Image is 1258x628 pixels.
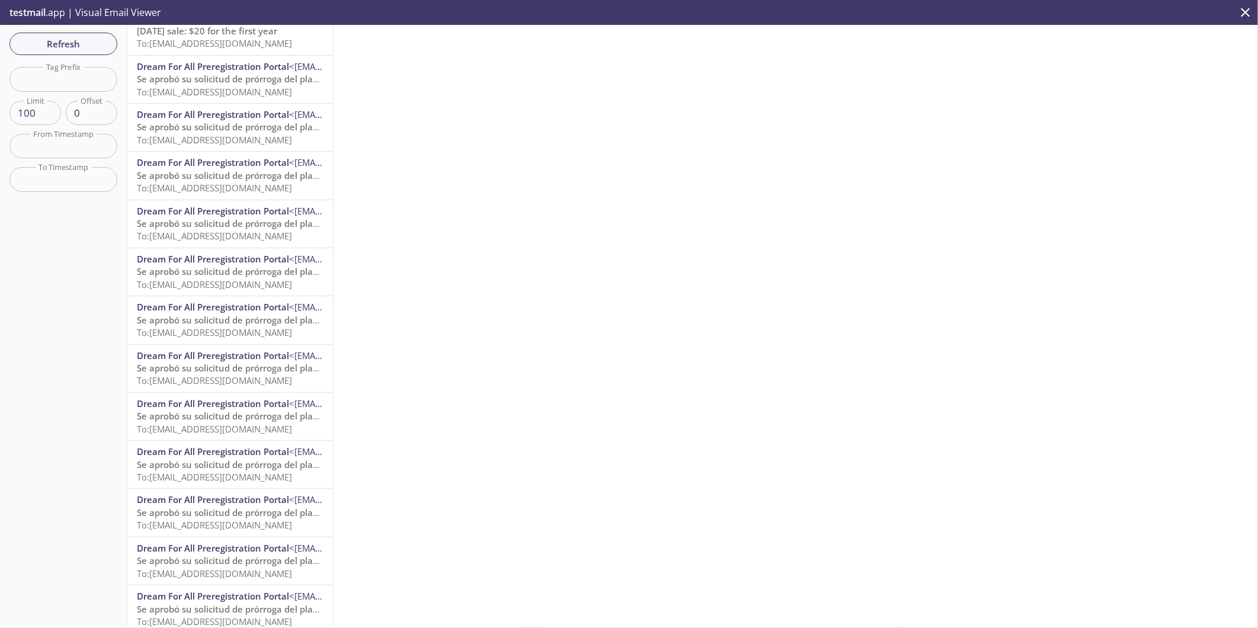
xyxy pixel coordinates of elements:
span: Se aprobó su solicitud de prórroga del plazo de su cupón [137,73,377,85]
div: Dream For All Preregistration Portal<[EMAIL_ADDRESS][DOMAIN_NAME]>Se aprobó su solicitud de prórr... [127,441,333,488]
span: Se aprobó su solicitud de prórroga del plazo de su cupón [137,507,377,518]
span: Dream For All Preregistration Portal [137,108,289,120]
span: Se aprobó su solicitud de prórroga del plazo de su cupón [137,314,377,326]
span: To: [EMAIL_ADDRESS][DOMAIN_NAME] [137,471,292,483]
span: testmail [9,6,46,19]
span: To: [EMAIL_ADDRESS][DOMAIN_NAME] [137,326,292,338]
span: <[EMAIL_ADDRESS][DOMAIN_NAME]> [289,398,442,409]
div: Dream For All Preregistration Portal<[EMAIL_ADDRESS][DOMAIN_NAME]>Se aprobó su solicitud de prórr... [127,200,333,248]
span: Dream For All Preregistration Portal [137,301,289,313]
span: To: [EMAIL_ADDRESS][DOMAIN_NAME] [137,230,292,242]
span: <[EMAIL_ADDRESS][DOMAIN_NAME]> [289,542,442,554]
span: To: [EMAIL_ADDRESS][DOMAIN_NAME] [137,374,292,386]
span: Dream For All Preregistration Portal [137,253,289,265]
span: To: [EMAIL_ADDRESS][DOMAIN_NAME] [137,86,292,98]
span: Dream For All Preregistration Portal [137,205,289,217]
span: Se aprobó su solicitud de prórroga del plazo de su cupón [137,217,377,229]
span: <[EMAIL_ADDRESS][DOMAIN_NAME]> [289,350,442,361]
div: Dream For All Preregistration Portal<[EMAIL_ADDRESS][DOMAIN_NAME]>Se aprobó su solicitud de prórr... [127,152,333,199]
span: Dream For All Preregistration Portal [137,590,289,602]
span: To: [EMAIL_ADDRESS][DOMAIN_NAME] [137,519,292,531]
span: <[EMAIL_ADDRESS][DOMAIN_NAME]> [289,60,442,72]
div: Dream For All Preregistration Portal<[EMAIL_ADDRESS][DOMAIN_NAME]>Se aprobó su solicitud de prórr... [127,393,333,440]
span: Dream For All Preregistration Portal [137,494,289,505]
span: Dream For All Preregistration Portal [137,156,289,168]
div: Dream For All Preregistration Portal<[EMAIL_ADDRESS][DOMAIN_NAME]>Se aprobó su solicitud de prórr... [127,56,333,103]
div: Dream For All Preregistration Portal<[EMAIL_ADDRESS][DOMAIN_NAME]>Se aprobó su solicitud de prórr... [127,537,333,585]
span: To: [EMAIL_ADDRESS][DOMAIN_NAME] [137,423,292,435]
span: <[EMAIL_ADDRESS][DOMAIN_NAME]> [289,108,442,120]
span: <[EMAIL_ADDRESS][DOMAIN_NAME]> [289,590,442,602]
div: Dream For All Preregistration Portal<[EMAIL_ADDRESS][DOMAIN_NAME]>Se aprobó su solicitud de prórr... [127,345,333,392]
span: Se aprobó su solicitud de prórroga del plazo de su cupón [137,459,377,470]
div: Dream For All Preregistration Portal<[EMAIL_ADDRESS][DOMAIN_NAME]>Se aprobó su solicitud de prórr... [127,248,333,296]
span: <[EMAIL_ADDRESS][DOMAIN_NAME]> [289,301,442,313]
span: Se aprobó su solicitud de prórroga del plazo de su cupón [137,603,377,615]
span: Se aprobó su solicitud de prórroga del plazo de su cupón [137,410,377,422]
span: To: [EMAIL_ADDRESS][DOMAIN_NAME] [137,568,292,579]
span: Se aprobó su solicitud de prórroga del plazo de su cupón [137,555,377,566]
span: <[EMAIL_ADDRESS][DOMAIN_NAME]> [289,205,442,217]
span: Dream For All Preregistration Portal [137,446,289,457]
span: Refresh [19,36,108,52]
span: Dream For All Preregistration Portal [137,542,289,554]
span: Se aprobó su solicitud de prórroga del plazo de su cupón [137,265,377,277]
button: Refresh [9,33,117,55]
span: To: [EMAIL_ADDRESS][DOMAIN_NAME] [137,182,292,194]
span: Se aprobó su solicitud de prórroga del plazo de su cupón [137,121,377,133]
span: <[EMAIL_ADDRESS][DOMAIN_NAME]> [289,494,442,505]
div: Dream For All Preregistration Portal<[EMAIL_ADDRESS][DOMAIN_NAME]>Se aprobó su solicitud de prórr... [127,489,333,536]
span: To: [EMAIL_ADDRESS][DOMAIN_NAME] [137,37,292,49]
span: Dream For All Preregistration Portal [137,350,289,361]
span: <[EMAIL_ADDRESS][DOMAIN_NAME]> [289,253,442,265]
span: <[EMAIL_ADDRESS][DOMAIN_NAME]> [289,156,442,168]
span: Se aprobó su solicitud de prórroga del plazo de su cupón [137,169,377,181]
div: The [US_STATE] Post<[EMAIL_ADDRESS][DOMAIN_NAME]>[DATE] sale: $20 for the first yearTo:[EMAIL_ADD... [127,7,333,55]
span: To: [EMAIL_ADDRESS][DOMAIN_NAME] [137,616,292,627]
span: Se aprobó su solicitud de prórroga del plazo de su cupón [137,362,377,374]
span: Dream For All Preregistration Portal [137,60,289,72]
span: To: [EMAIL_ADDRESS][DOMAIN_NAME] [137,134,292,146]
span: To: [EMAIL_ADDRESS][DOMAIN_NAME] [137,278,292,290]
span: <[EMAIL_ADDRESS][DOMAIN_NAME]> [289,446,442,457]
span: Dream For All Preregistration Portal [137,398,289,409]
span: [DATE] sale: $20 for the first year [137,25,277,37]
div: Dream For All Preregistration Portal<[EMAIL_ADDRESS][DOMAIN_NAME]>Se aprobó su solicitud de prórr... [127,296,333,344]
div: Dream For All Preregistration Portal<[EMAIL_ADDRESS][DOMAIN_NAME]>Se aprobó su solicitud de prórr... [127,104,333,151]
